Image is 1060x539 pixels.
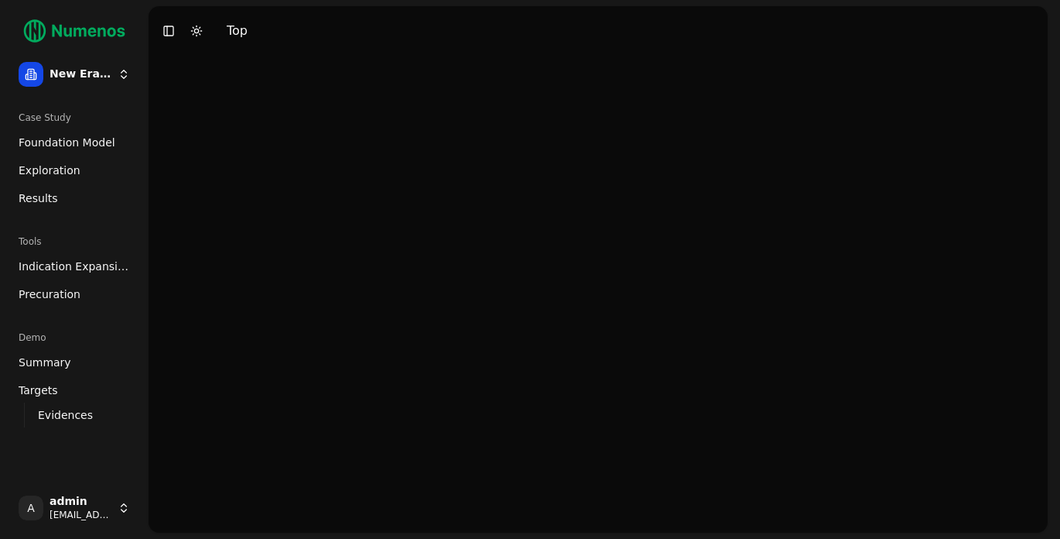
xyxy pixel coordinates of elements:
a: Indication Expansion [12,254,136,279]
a: Exploration [12,158,136,183]
a: Results [12,186,136,211]
span: Evidences [38,407,93,423]
div: Tools [12,229,136,254]
img: Numenos [12,12,136,50]
div: Case Study [12,105,136,130]
span: Summary [19,355,71,370]
div: Demo [12,325,136,350]
a: Foundation Model [12,130,136,155]
span: Foundation Model [19,135,115,150]
span: New Era Therapeutics [50,67,111,81]
span: A [19,496,43,520]
span: Targets [19,383,58,398]
a: Summary [12,350,136,375]
span: [EMAIL_ADDRESS] [50,509,111,521]
button: New Era Therapeutics [12,56,136,93]
button: Aadmin[EMAIL_ADDRESS] [12,489,136,527]
a: Targets [12,378,136,403]
div: Top [227,22,248,40]
span: Exploration [19,163,80,178]
span: admin [50,495,111,509]
span: Precuration [19,287,80,302]
a: Precuration [12,282,136,307]
span: Results [19,191,58,206]
span: Indication Expansion [19,259,130,274]
a: Evidences [32,404,118,426]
